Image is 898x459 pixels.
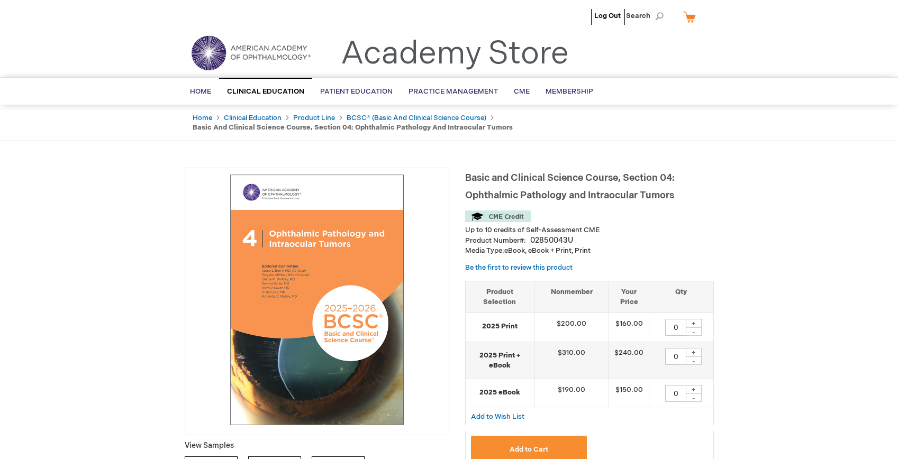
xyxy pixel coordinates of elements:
a: Academy Store [341,35,569,73]
td: $200.00 [534,313,609,342]
a: Add to Wish List [471,412,524,421]
strong: 2025 eBook [471,388,529,398]
span: Add to Wish List [471,412,524,421]
a: Clinical Education [224,114,282,122]
td: $310.00 [534,342,609,379]
div: - [686,356,702,365]
strong: Product Number [465,236,526,245]
th: Your Price [609,281,649,313]
input: Qty [665,319,686,336]
strong: Basic and Clinical Science Course, Section 04: Ophthalmic Pathology and Intraocular Tumors [193,123,513,132]
a: Product Line [293,114,335,122]
a: BCSC® (Basic and Clinical Science Course) [347,114,486,122]
p: View Samples [185,440,449,451]
td: $190.00 [534,379,609,408]
td: $150.00 [609,379,649,408]
span: Practice Management [409,87,498,96]
strong: Media Type: [465,246,504,255]
span: Search [626,5,666,26]
span: Clinical Education [227,87,304,96]
th: Nonmember [534,281,609,313]
span: Membership [546,87,593,96]
span: Patient Education [320,87,393,96]
th: Product Selection [466,281,534,313]
span: Home [190,87,211,96]
td: $160.00 [609,313,649,342]
a: Log Out [594,12,621,20]
input: Qty [665,385,686,402]
strong: 2025 Print [471,322,529,332]
div: - [686,327,702,336]
li: Up to 10 credits of Self-Assessment CME [465,225,714,235]
img: Basic and Clinical Science Course, Section 04: Ophthalmic Pathology and Intraocular Tumors [191,173,443,426]
a: Home [193,114,212,122]
td: $240.00 [609,342,649,379]
div: + [686,385,702,394]
div: + [686,348,702,357]
div: - [686,393,702,402]
span: CME [514,87,530,96]
span: Basic and Clinical Science Course, Section 04: Ophthalmic Pathology and Intraocular Tumors [465,172,675,201]
th: Qty [649,281,713,313]
p: eBook, eBook + Print, Print [465,246,714,256]
span: Add to Cart [510,445,548,454]
a: Be the first to review this product [465,263,573,272]
img: CME Credit [465,210,531,222]
div: 02850043U [530,235,573,246]
strong: 2025 Print + eBook [471,351,529,370]
div: + [686,319,702,328]
input: Qty [665,348,686,365]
